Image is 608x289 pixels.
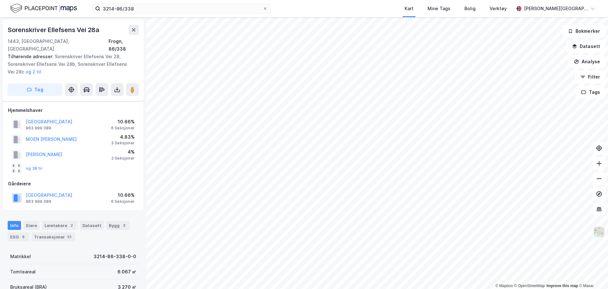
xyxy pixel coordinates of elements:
[562,25,605,38] button: Bokmerker
[10,3,77,14] img: logo.f888ab2527a4732fd821a326f86c7f29.svg
[10,268,36,276] div: Tomteareal
[26,199,51,204] div: 963 999 089
[111,133,135,141] div: 4.83%
[111,156,135,161] div: 2 Seksjoner
[567,40,605,53] button: Datasett
[428,5,450,12] div: Mine Tags
[8,107,138,114] div: Hjemmelshaver
[24,221,39,230] div: Eiere
[593,226,605,238] img: Z
[495,284,513,288] a: Mapbox
[8,221,21,230] div: Info
[111,118,135,126] div: 10.66%
[569,55,605,68] button: Analyse
[111,148,135,156] div: 4%
[117,268,136,276] div: 6 067 ㎡
[111,199,135,204] div: 6 Seksjoner
[32,232,75,241] div: Transaksjoner
[109,38,139,53] div: Frogn, 86/338
[490,5,507,12] div: Verktøy
[80,221,104,230] div: Datasett
[8,38,109,53] div: 1443, [GEOGRAPHIC_DATA], [GEOGRAPHIC_DATA]
[524,5,588,12] div: [PERSON_NAME][GEOGRAPHIC_DATA]
[100,4,263,13] input: Søk på adresse, matrikkel, gårdeiere, leietakere eller personer
[514,284,545,288] a: OpenStreetMap
[42,221,77,230] div: Leietakere
[111,126,135,131] div: 6 Seksjoner
[576,86,605,99] button: Tags
[111,191,135,199] div: 10.66%
[106,221,130,230] div: Bygg
[121,222,127,229] div: 3
[8,232,29,241] div: ESG
[20,234,26,240] div: 8
[8,53,134,76] div: Sorenskriver Ellefsens Vei 28, Sorenskriver Ellefsens Vei 28b, Sorenskriver Ellefsens Vei 28c
[94,253,136,260] div: 3214-86-338-0-0
[10,253,31,260] div: Matrikkel
[575,71,605,83] button: Filter
[8,83,62,96] button: Tag
[576,258,608,289] iframe: Chat Widget
[576,258,608,289] div: Kontrollprogram for chat
[66,234,73,240] div: 51
[405,5,414,12] div: Kart
[111,141,135,146] div: 3 Seksjoner
[547,284,578,288] a: Improve this map
[8,25,101,35] div: Sorenskriver Ellefsens Vei 28a
[68,222,75,229] div: 2
[26,126,51,131] div: 963 999 089
[464,5,476,12] div: Bolig
[8,180,138,188] div: Gårdeiere
[8,54,55,59] span: Tilhørende adresser:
